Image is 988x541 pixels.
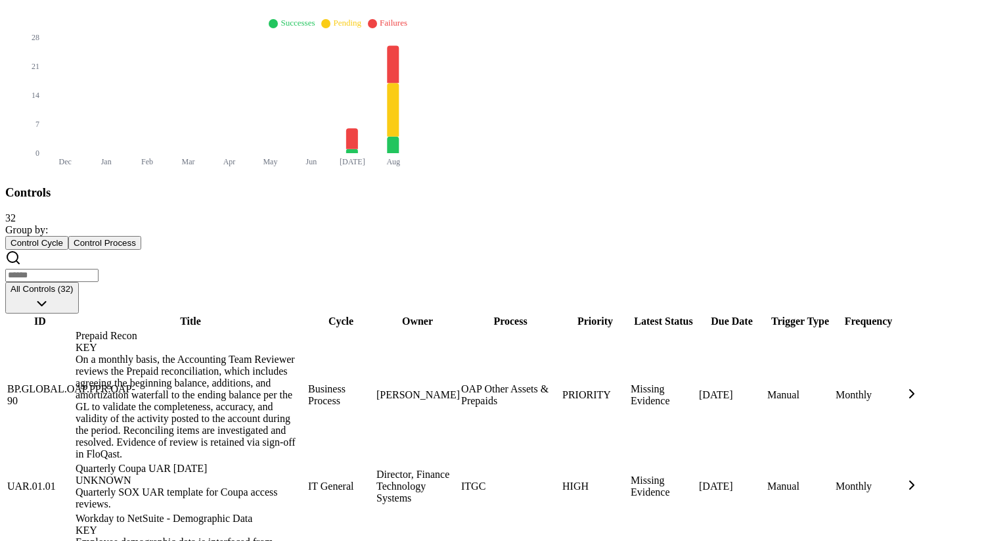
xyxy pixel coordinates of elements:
div: [DATE] [699,389,765,401]
span: Pending [333,18,361,28]
span: Group by: [5,224,48,235]
div: On a monthly basis, the Accounting Team Reviewer reviews the Prepaid reconciliation, which includ... [76,354,305,460]
button: Control Process [68,236,141,250]
td: IT General [307,462,374,511]
div: ITGC [461,481,560,492]
th: Frequency [835,315,902,328]
tspan: Feb [141,157,153,166]
th: ID [7,315,74,328]
div: [DATE] [699,481,765,492]
td: Manual [767,329,834,461]
tspan: Jun [306,157,317,166]
tspan: Mar [182,157,195,166]
td: Monthly [835,329,902,461]
div: Workday to NetSuite - Demographic Data [76,513,305,536]
span: 32 [5,212,16,223]
tspan: 7 [35,120,39,129]
div: [PERSON_NAME] [376,389,459,401]
div: Quarterly Coupa UAR [DATE] [76,463,305,486]
tspan: Jan [101,157,112,166]
div: UAR.01.01 [7,481,73,492]
span: Failures [380,18,407,28]
div: Missing Evidence [631,383,696,407]
th: Owner [376,315,459,328]
div: KEY [76,525,305,536]
div: OAP Other Assets & Prepaids [461,383,560,407]
tspan: 28 [32,33,39,42]
td: Business Process [307,329,374,461]
th: Latest Status [630,315,697,328]
span: Successes [281,18,315,28]
button: All Controls (32) [5,282,79,314]
tspan: Dec [59,157,72,166]
div: HIGH [562,481,628,492]
th: Process [460,315,560,328]
th: Priority [562,315,629,328]
div: Missing Evidence [631,475,696,498]
td: Monthly [835,462,902,511]
div: Director, Finance Technology Systems [376,469,459,504]
th: Title [75,315,306,328]
div: Quarterly SOX UAR template for Coupa access reviews. [76,486,305,510]
tspan: 21 [32,62,39,71]
tspan: 0 [35,149,39,158]
h3: Controls [5,185,983,200]
button: Control Cycle [5,236,68,250]
tspan: 14 [32,91,39,100]
td: Manual [767,462,834,511]
tspan: [DATE] [340,157,365,166]
tspan: Apr [223,157,236,166]
tspan: May [263,157,277,166]
span: All Controls (32) [11,284,74,294]
div: BP.GLOBAL.OAP.PPR.OAP-90 [7,383,73,407]
div: PRIORITY [562,389,628,401]
div: Prepaid Recon [76,330,305,354]
tspan: Aug [386,157,400,166]
th: Trigger Type [767,315,834,328]
th: Due Date [698,315,765,328]
div: KEY [76,342,305,354]
th: Cycle [307,315,374,328]
div: UNKNOWN [76,475,305,486]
